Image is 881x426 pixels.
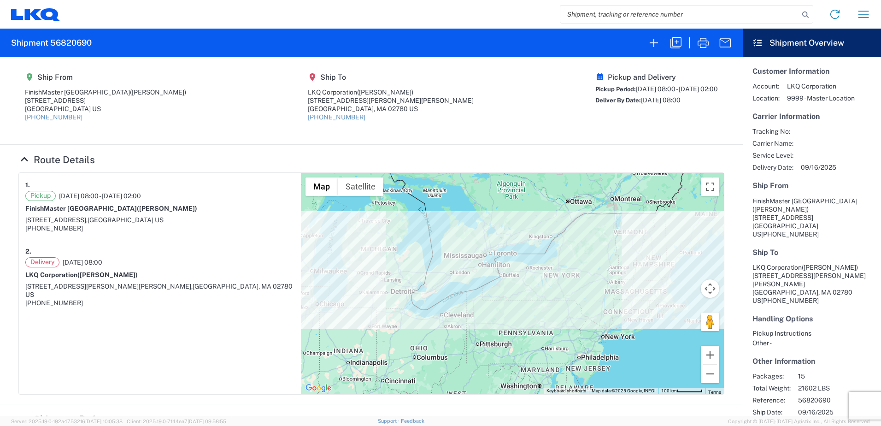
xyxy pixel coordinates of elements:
[18,414,131,425] a: Hide Details
[752,82,780,90] span: Account:
[752,357,871,366] h5: Other Information
[308,105,474,113] div: [GEOGRAPHIC_DATA], MA 02780 US
[25,113,82,121] a: [PHONE_NUMBER]
[308,88,474,96] div: LKQ Corporation
[25,73,186,82] h5: Ship From
[661,388,677,393] span: 100 km
[728,417,870,426] span: Copyright © [DATE]-[DATE] Agistix Inc., All Rights Reserved
[305,177,338,196] button: Show street map
[798,384,877,392] span: 21602 LBS
[127,419,226,424] span: Client: 2025.19.0-7f44ea7
[308,113,365,121] a: [PHONE_NUMBER]
[636,85,718,93] span: [DATE] 08:00 - [DATE] 02:00
[708,390,721,395] a: Terms
[701,313,719,331] button: Drag Pegman onto the map to open Street View
[752,181,871,190] h5: Ship From
[641,96,681,104] span: [DATE] 08:00
[137,205,197,212] span: ([PERSON_NAME])
[59,192,141,200] span: [DATE] 08:00 - [DATE] 02:00
[798,372,877,380] span: 15
[701,365,719,383] button: Zoom out
[798,396,877,404] span: 56820690
[63,258,102,266] span: [DATE] 08:00
[595,86,636,93] span: Pickup Period:
[401,418,424,424] a: Feedback
[595,97,641,104] span: Deliver By Date:
[752,112,871,121] h5: Carrier Information
[25,224,294,232] div: [PHONE_NUMBER]
[761,297,819,304] span: [PHONE_NUMBER]
[752,384,791,392] span: Total Weight:
[77,271,138,278] span: ([PERSON_NAME])
[338,177,383,196] button: Show satellite imagery
[25,216,88,224] span: [STREET_ADDRESS],
[761,231,819,238] span: [PHONE_NUMBER]
[787,94,855,102] span: 9999 - Master Location
[11,419,123,424] span: Server: 2025.19.0-192a4753216
[25,205,197,212] strong: FinishMaster [GEOGRAPHIC_DATA]
[25,271,138,278] strong: LKQ Corporation
[188,419,226,424] span: [DATE] 09:58:55
[701,177,719,196] button: Toggle fullscreen view
[18,154,95,166] a: Hide Details
[798,408,877,416] span: 09/16/2025
[752,94,780,102] span: Location:
[787,82,855,90] span: LKQ Corporation
[378,418,401,424] a: Support
[752,67,871,76] h5: Customer Information
[130,89,186,96] span: ([PERSON_NAME])
[85,419,123,424] span: [DATE] 10:05:38
[802,264,858,271] span: ([PERSON_NAME])
[303,382,334,394] a: Open this area in Google Maps (opens a new window)
[357,89,413,96] span: ([PERSON_NAME])
[595,73,718,82] h5: Pickup and Delivery
[752,408,791,416] span: Ship Date:
[752,314,871,323] h5: Handling Options
[752,248,871,257] h5: Ship To
[88,216,164,224] span: [GEOGRAPHIC_DATA] US
[752,214,813,221] span: [STREET_ADDRESS]
[752,372,791,380] span: Packages:
[11,37,92,48] h2: Shipment 56820690
[752,330,871,337] h6: Pickup Instructions
[25,299,294,307] div: [PHONE_NUMBER]
[701,279,719,298] button: Map camera controls
[25,191,56,201] span: Pickup
[752,151,793,160] span: Service Level:
[752,127,793,136] span: Tracking No:
[752,206,809,213] span: ([PERSON_NAME])
[25,283,193,290] span: [STREET_ADDRESS][PERSON_NAME][PERSON_NAME],
[308,96,474,105] div: [STREET_ADDRESS][PERSON_NAME][PERSON_NAME]
[303,382,334,394] img: Google
[752,396,791,404] span: Reference:
[743,29,881,57] header: Shipment Overview
[752,339,871,347] div: Other -
[752,264,866,288] span: LKQ Corporation [STREET_ADDRESS][PERSON_NAME][PERSON_NAME]
[560,6,799,23] input: Shipment, tracking or reference number
[658,388,705,394] button: Map Scale: 100 km per 52 pixels
[546,388,586,394] button: Keyboard shortcuts
[25,105,186,113] div: [GEOGRAPHIC_DATA] US
[752,197,871,238] address: [GEOGRAPHIC_DATA] US
[752,197,858,205] span: FinishMaster [GEOGRAPHIC_DATA]
[592,388,656,393] span: Map data ©2025 Google, INEGI
[25,283,293,298] span: [GEOGRAPHIC_DATA], MA 02780 US
[801,163,836,172] span: 09/16/2025
[25,88,186,96] div: FinishMaster [GEOGRAPHIC_DATA]
[25,257,59,267] span: Delivery
[25,179,30,191] strong: 1.
[25,246,31,257] strong: 2.
[752,139,793,148] span: Carrier Name:
[308,73,474,82] h5: Ship To
[752,163,793,172] span: Delivery Date:
[752,263,871,305] address: [GEOGRAPHIC_DATA], MA 02780 US
[701,346,719,364] button: Zoom in
[25,96,186,105] div: [STREET_ADDRESS]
